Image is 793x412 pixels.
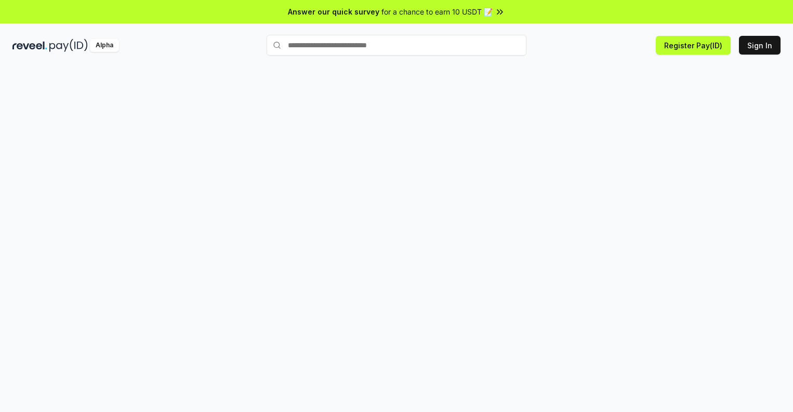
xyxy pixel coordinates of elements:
[12,39,47,52] img: reveel_dark
[49,39,88,52] img: pay_id
[381,6,493,17] span: for a chance to earn 10 USDT 📝
[739,36,781,55] button: Sign In
[288,6,379,17] span: Answer our quick survey
[656,36,731,55] button: Register Pay(ID)
[90,39,119,52] div: Alpha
